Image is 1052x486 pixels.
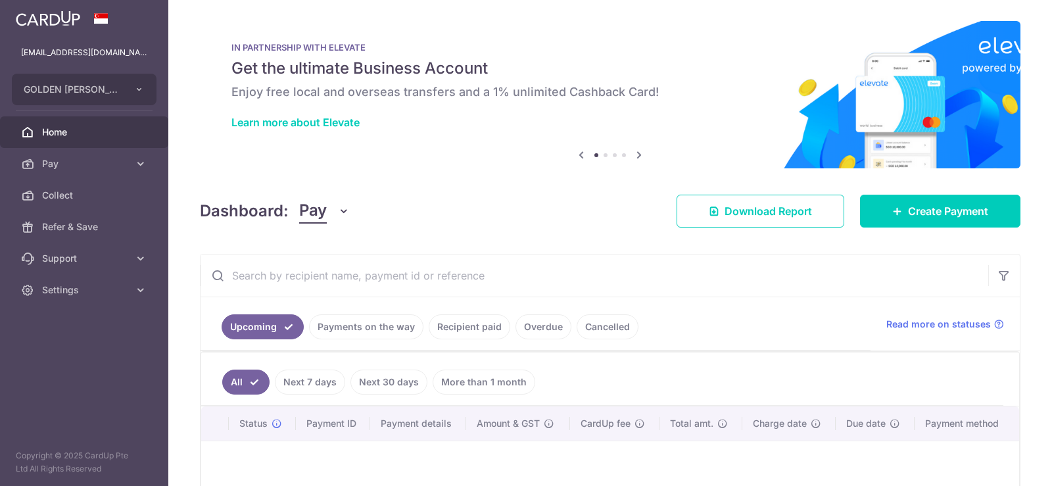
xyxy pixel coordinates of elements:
span: Due date [846,417,886,430]
th: Payment details [370,406,467,441]
a: More than 1 month [433,370,535,395]
span: Home [42,126,129,139]
span: CardUp fee [581,417,631,430]
a: Read more on statuses [886,318,1004,331]
a: Overdue [515,314,571,339]
span: Refer & Save [42,220,129,233]
a: Next 7 days [275,370,345,395]
th: Payment method [915,406,1019,441]
span: Total amt. [670,417,713,430]
p: [EMAIL_ADDRESS][DOMAIN_NAME] [21,46,147,59]
span: Amount & GST [477,417,540,430]
span: Collect [42,189,129,202]
a: Create Payment [860,195,1020,228]
a: Download Report [677,195,844,228]
span: Download Report [725,203,812,219]
h6: Enjoy free local and overseas transfers and a 1% unlimited Cashback Card! [231,84,989,100]
input: Search by recipient name, payment id or reference [201,255,988,297]
span: Charge date [753,417,807,430]
span: Create Payment [908,203,988,219]
span: Status [239,417,268,430]
a: Cancelled [577,314,638,339]
button: Pay [299,199,350,224]
span: Support [42,252,129,265]
button: GOLDEN [PERSON_NAME] MARKETING [12,74,156,105]
a: Learn more about Elevate [231,116,360,129]
p: IN PARTNERSHIP WITH ELEVATE [231,42,989,53]
span: Pay [299,199,327,224]
span: Read more on statuses [886,318,991,331]
a: Recipient paid [429,314,510,339]
a: Upcoming [222,314,304,339]
h4: Dashboard: [200,199,289,223]
a: Payments on the way [309,314,423,339]
span: Pay [42,157,129,170]
th: Payment ID [296,406,370,441]
span: GOLDEN [PERSON_NAME] MARKETING [24,83,121,96]
a: All [222,370,270,395]
img: Renovation banner [200,21,1020,168]
img: CardUp [16,11,80,26]
h5: Get the ultimate Business Account [231,58,989,79]
a: Next 30 days [350,370,427,395]
span: Settings [42,283,129,297]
